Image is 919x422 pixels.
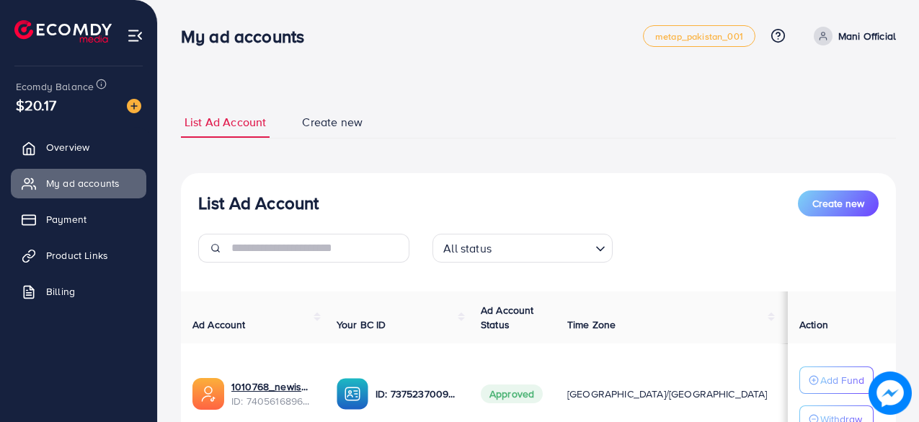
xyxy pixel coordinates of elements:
[16,94,56,115] span: $20.17
[192,317,246,332] span: Ad Account
[11,133,146,162] a: Overview
[799,366,874,394] button: Add Fund
[46,212,86,227] span: Payment
[567,317,616,332] span: Time Zone
[192,378,224,410] img: ic-ads-acc.e4c84228.svg
[799,317,828,332] span: Action
[302,114,363,131] span: Create new
[496,235,590,259] input: Search for option
[567,387,768,401] span: [GEOGRAPHIC_DATA]/[GEOGRAPHIC_DATA]
[481,384,543,403] span: Approved
[432,234,613,263] div: Search for option
[46,140,89,154] span: Overview
[812,196,864,211] span: Create new
[46,176,120,190] span: My ad accounts
[231,379,314,409] div: <span class='underline'>1010768_newishrat011_1724254562912</span></br>7405616896047104017
[643,25,755,47] a: metap_pakistan_001
[14,20,112,43] img: logo
[231,379,314,394] a: 1010768_newishrat011_1724254562912
[440,238,494,259] span: All status
[127,99,141,113] img: image
[181,26,316,47] h3: My ad accounts
[127,27,143,44] img: menu
[337,378,368,410] img: ic-ba-acc.ded83a64.svg
[798,190,879,216] button: Create new
[838,27,896,45] p: Mani Official
[655,32,743,41] span: metap_pakistan_001
[46,248,108,263] span: Product Links
[11,241,146,270] a: Product Links
[185,114,266,131] span: List Ad Account
[231,394,314,408] span: ID: 7405616896047104017
[11,169,146,198] a: My ad accounts
[808,27,896,45] a: Mani Official
[46,284,75,299] span: Billing
[820,372,864,389] p: Add Fund
[198,193,319,214] h3: List Ad Account
[869,372,912,415] img: image
[11,205,146,234] a: Payment
[11,277,146,306] a: Billing
[481,303,534,332] span: Ad Account Status
[337,317,386,332] span: Your BC ID
[376,385,458,403] p: ID: 7375237009410899984
[16,79,94,94] span: Ecomdy Balance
